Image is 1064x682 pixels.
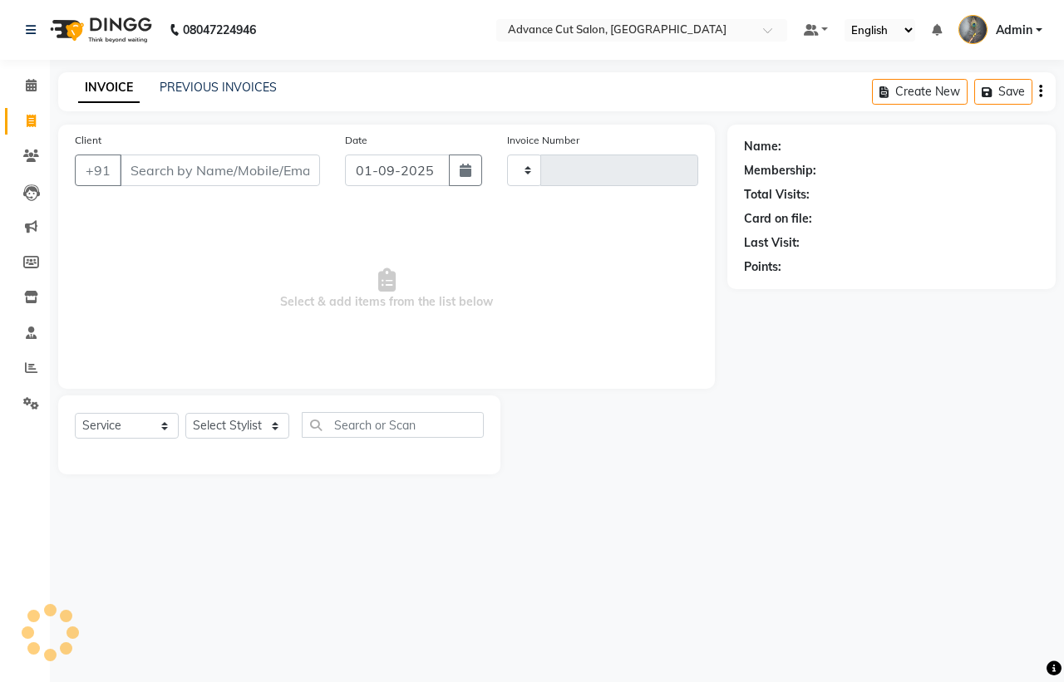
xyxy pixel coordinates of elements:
[744,186,810,204] div: Total Visits:
[872,79,968,105] button: Create New
[75,206,698,372] span: Select & add items from the list below
[744,138,781,155] div: Name:
[160,80,277,95] a: PREVIOUS INVOICES
[42,7,156,53] img: logo
[744,210,812,228] div: Card on file:
[744,258,781,276] div: Points:
[507,133,579,148] label: Invoice Number
[345,133,367,148] label: Date
[120,155,320,186] input: Search by Name/Mobile/Email/Code
[996,22,1032,39] span: Admin
[75,133,101,148] label: Client
[744,234,800,252] div: Last Visit:
[958,15,988,44] img: Admin
[974,79,1032,105] button: Save
[744,162,816,179] div: Membership:
[78,73,140,103] a: INVOICE
[302,412,484,438] input: Search or Scan
[183,7,256,53] b: 08047224946
[75,155,121,186] button: +91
